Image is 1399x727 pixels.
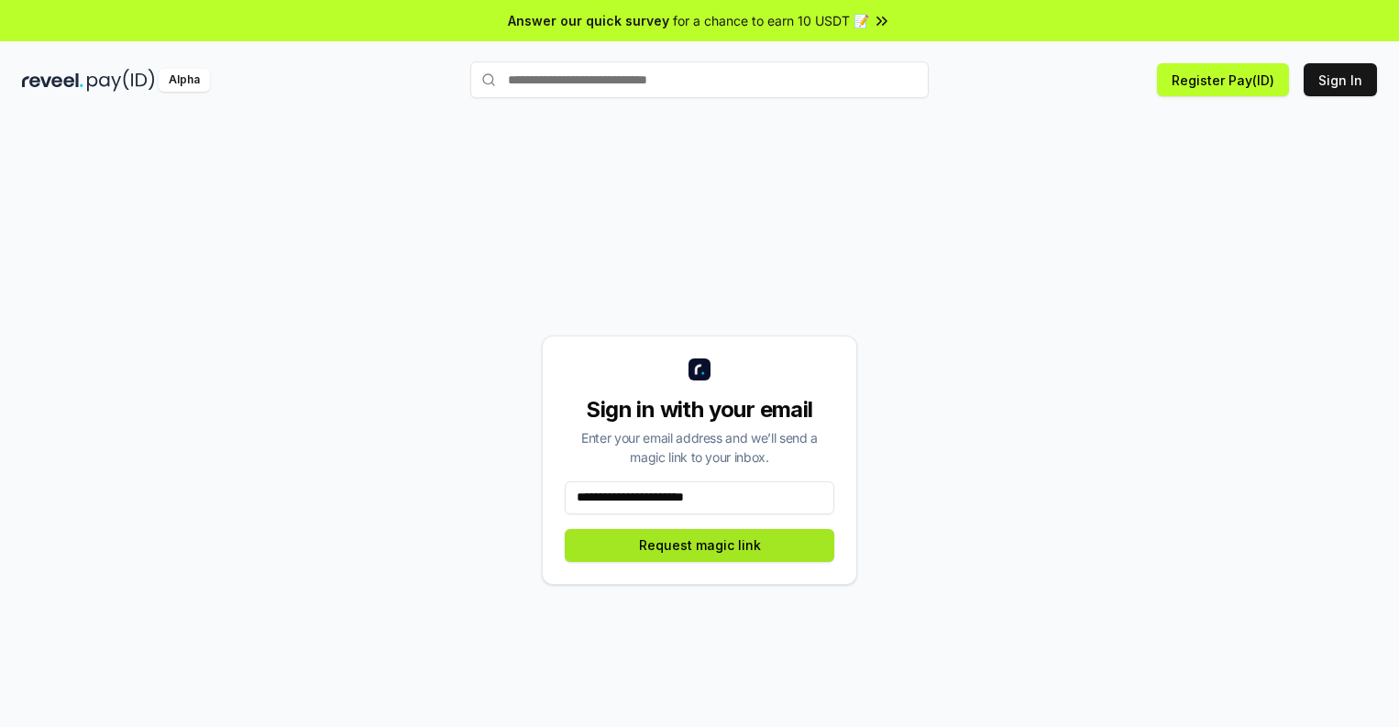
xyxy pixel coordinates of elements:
button: Sign In [1304,63,1377,96]
div: Alpha [159,69,210,92]
span: for a chance to earn 10 USDT 📝 [673,11,869,30]
div: Enter your email address and we’ll send a magic link to your inbox. [565,428,834,467]
img: logo_small [688,358,711,380]
button: Register Pay(ID) [1157,63,1289,96]
div: Sign in with your email [565,395,834,424]
button: Request magic link [565,529,834,562]
img: reveel_dark [22,69,83,92]
img: pay_id [87,69,155,92]
span: Answer our quick survey [508,11,669,30]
